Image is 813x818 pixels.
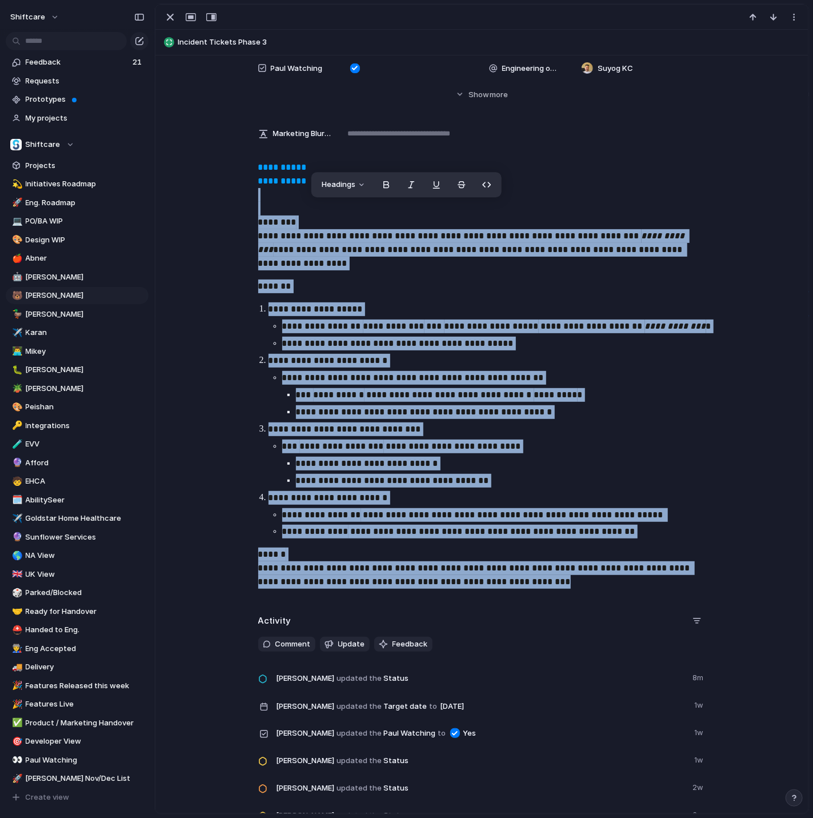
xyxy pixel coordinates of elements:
[12,345,20,358] div: 👨‍💻
[6,250,149,267] div: 🍎Abner
[6,752,149,769] div: 👀Paul Watching
[6,343,149,360] a: 👨‍💻Mikey
[490,89,508,101] span: more
[6,324,149,341] a: ✈️Karan
[271,63,323,74] span: Paul Watching
[12,308,20,321] div: 🦆
[6,659,149,676] div: 🚚Delivery
[12,624,20,637] div: ⛑️
[12,401,20,414] div: 🎨
[6,547,149,564] a: 🌎NA View
[12,233,20,246] div: 🎨
[26,383,145,394] span: [PERSON_NAME]
[258,615,291,628] h2: Activity
[337,701,382,712] span: updated the
[10,755,22,766] button: 👀
[10,550,22,561] button: 🌎
[695,752,706,766] span: 1w
[26,550,145,561] span: NA View
[26,160,145,171] span: Projects
[12,364,20,377] div: 🐛
[337,755,382,767] span: updated the
[6,566,149,583] div: 🇬🇧UK View
[26,513,145,524] span: Goldstar Home Healthcare
[26,717,145,729] span: Product / Marketing Handover
[10,197,22,209] button: 🚀
[26,139,61,150] span: Shiftcare
[337,783,382,794] span: updated the
[10,216,22,227] button: 💻
[12,753,20,767] div: 👀
[6,473,149,490] a: 🧒EHCA
[26,364,145,376] span: [PERSON_NAME]
[26,234,145,246] span: Design WIP
[26,680,145,692] span: Features Released this week
[6,492,149,509] div: 🗓️AbilitySeer
[6,417,149,434] div: 🔑Integrations
[6,584,149,601] a: 🎲Parked/Blocked
[10,346,22,357] button: 👨‍💻
[10,717,22,729] button: ✅
[6,640,149,657] div: 👨‍🏭Eng Accepted
[12,178,20,191] div: 💫
[337,673,382,684] span: updated the
[26,197,145,209] span: Eng. Roadmap
[337,728,382,739] span: updated the
[12,382,20,395] div: 🪴
[598,63,634,74] span: Suyog KC
[26,457,145,469] span: Afford
[26,346,145,357] span: Mikey
[10,587,22,598] button: 🎲
[12,215,20,228] div: 💻
[6,733,149,750] a: 🎯Developer View
[10,643,22,655] button: 👨‍🏭
[6,454,149,472] a: 🔮Afford
[277,697,688,715] span: Target date
[12,549,20,562] div: 🌎
[10,290,22,301] button: 🐻
[6,54,149,71] a: Feedback21
[12,716,20,729] div: ✅
[338,639,365,650] span: Update
[26,216,145,227] span: PO/BA WIP
[6,603,149,620] a: 🤝Ready for Handover
[10,364,22,376] button: 🐛
[26,699,145,710] span: Features Live
[463,728,476,739] span: Yes
[6,213,149,230] div: 💻PO/BA WIP
[26,178,145,190] span: Initiatives Roadmap
[12,493,20,506] div: 🗓️
[133,57,144,68] span: 21
[10,773,22,784] button: 🚀
[322,179,355,190] span: Headings
[10,606,22,617] button: 🤝
[429,701,437,712] span: to
[10,253,22,264] button: 🍎
[6,696,149,713] a: 🎉Features Live
[693,670,706,684] span: 8m
[6,529,149,546] div: 🔮Sunflower Services
[502,63,562,74] span: Engineering owner
[10,178,22,190] button: 💫
[6,715,149,732] div: ✅Product / Marketing Handover
[12,475,20,488] div: 🧒
[6,194,149,212] a: 🚀Eng. Roadmap
[26,643,145,655] span: Eng Accepted
[10,699,22,710] button: 🎉
[12,530,20,544] div: 🔮
[26,606,145,617] span: Ready for Handover
[277,783,335,794] span: [PERSON_NAME]
[178,37,803,48] span: Incident Tickets Phase 3
[12,438,20,451] div: 🧪
[277,670,686,686] span: Status
[12,605,20,618] div: 🤝
[277,701,335,712] span: [PERSON_NAME]
[10,234,22,246] button: 🎨
[12,326,20,340] div: ✈️
[6,510,149,527] a: ✈️Goldstar Home Healthcare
